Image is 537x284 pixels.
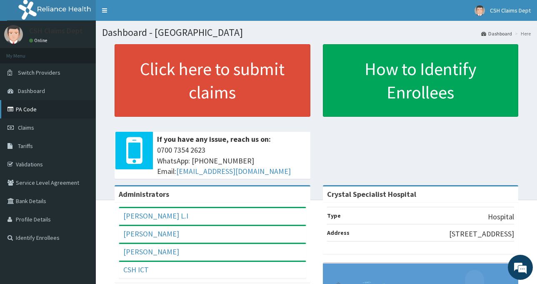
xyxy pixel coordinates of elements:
[4,25,23,44] img: User Image
[29,27,83,35] p: CSH Claims Dept
[481,30,512,37] a: Dashboard
[488,211,514,222] p: Hospital
[157,134,271,144] b: If you have any issue, reach us on:
[119,189,169,199] b: Administrators
[327,212,341,219] b: Type
[123,265,149,274] a: CSH ICT
[123,229,179,239] a: [PERSON_NAME]
[18,69,60,76] span: Switch Providers
[115,44,310,117] a: Click here to submit claims
[123,211,188,221] a: [PERSON_NAME] L.I
[18,142,33,150] span: Tariffs
[18,87,45,95] span: Dashboard
[475,5,485,16] img: User Image
[327,229,350,236] b: Address
[490,7,531,14] span: CSH Claims Dept
[176,166,291,176] a: [EMAIL_ADDRESS][DOMAIN_NAME]
[123,247,179,256] a: [PERSON_NAME]
[102,27,531,38] h1: Dashboard - [GEOGRAPHIC_DATA]
[29,38,49,43] a: Online
[157,145,306,177] span: 0700 7354 2623 WhatsApp: [PHONE_NUMBER] Email:
[513,30,531,37] li: Here
[327,189,416,199] strong: Crystal Specialist Hospital
[18,124,34,131] span: Claims
[323,44,519,117] a: How to Identify Enrollees
[449,229,514,239] p: [STREET_ADDRESS]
